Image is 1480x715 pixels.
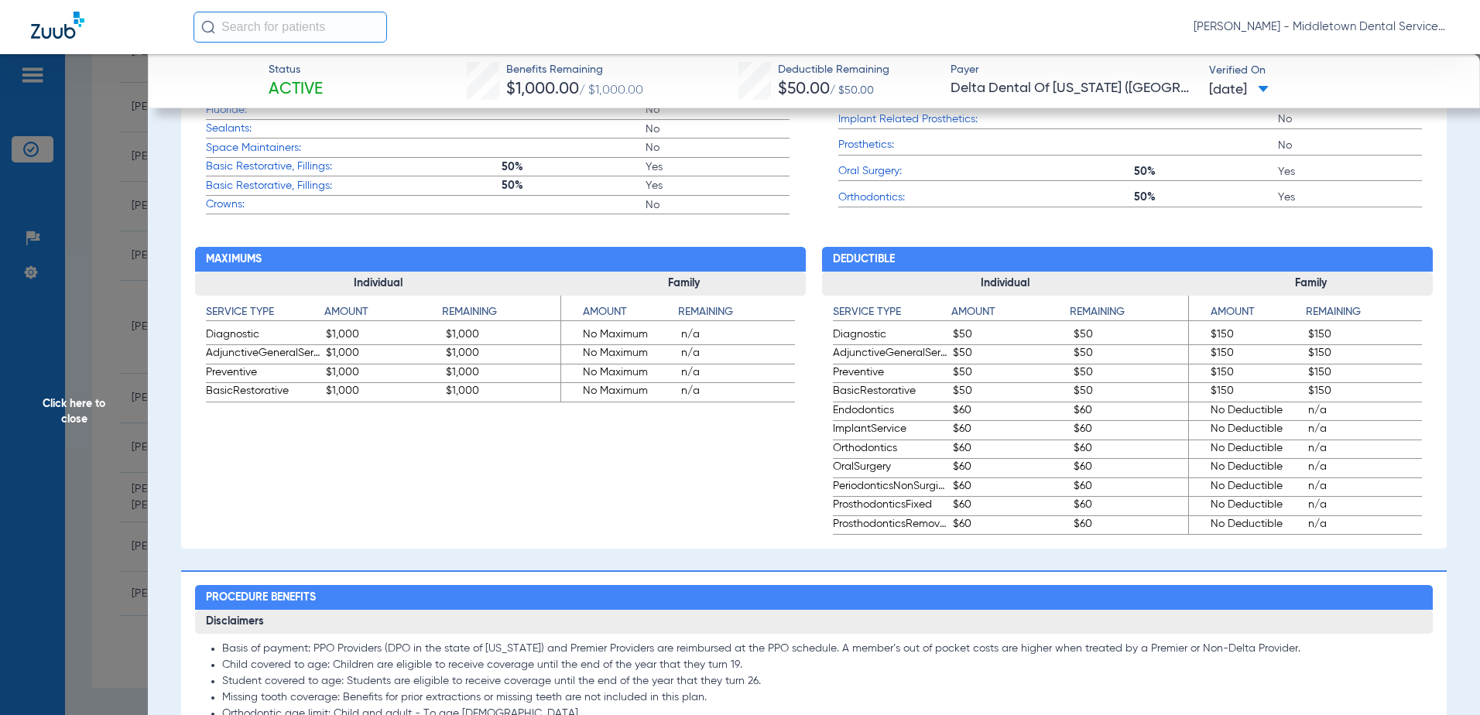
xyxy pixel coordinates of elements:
span: Prosthetics: [838,137,990,153]
input: Search for patients [194,12,387,43]
span: Fluoride: [206,102,358,118]
span: n/a [1308,440,1422,459]
span: $1,000 [446,364,560,383]
app-breakdown-title: Service Type [206,304,324,327]
span: No Deductible [1189,516,1303,535]
h3: Individual [822,272,1189,296]
app-breakdown-title: Remaining [1306,304,1423,327]
h3: Individual [195,272,562,296]
span: No Maximum [561,345,675,364]
span: Delta Dental Of [US_STATE] ([GEOGRAPHIC_DATA]) [951,79,1196,98]
span: $60 [1074,459,1188,477]
app-breakdown-title: Amount [561,304,678,327]
span: $150 [1189,364,1303,383]
span: AdjunctiveGeneralServices [206,345,320,364]
span: n/a [1308,478,1422,497]
span: No [1278,111,1422,127]
span: $50 [953,345,1067,364]
span: No Deductible [1189,402,1303,421]
span: Verified On [1209,63,1454,79]
span: Diagnostic [833,327,947,345]
span: ProsthodonticsFixed [833,497,947,515]
span: Endodontics [833,402,947,421]
h3: Disclaimers [195,610,1434,635]
span: / $50.00 [830,85,874,96]
span: Oral Surgery: [838,163,990,180]
span: Yes [646,178,790,193]
span: $150 [1189,383,1303,402]
span: $60 [953,478,1067,497]
span: Basic Restorative, Fillings: [206,159,358,175]
span: / $1,000.00 [579,84,643,97]
h4: Remaining [1070,304,1188,321]
span: Diagnostic [206,327,320,345]
span: n/a [681,364,795,383]
span: $60 [953,497,1067,515]
span: BasicRestorative [833,383,947,402]
span: $1,000 [326,327,440,345]
span: $1,000 [326,383,440,402]
h3: Family [561,272,806,296]
li: Child covered to age: Children are eligible to receive coverage until the end of the year that th... [222,659,1423,672]
span: ImplantService [833,421,947,440]
span: Space Maintainers: [206,140,358,156]
span: Status [269,62,323,78]
h2: Maximums [195,247,806,272]
span: $1,000 [326,345,440,364]
span: $50 [1074,345,1188,364]
span: $60 [1074,497,1188,515]
span: AdjunctiveGeneralServices [833,345,947,364]
span: n/a [1308,497,1422,515]
app-breakdown-title: Amount [324,304,443,327]
span: BasicRestorative [206,383,320,402]
h4: Remaining [678,304,795,321]
span: Active [269,79,323,101]
img: Search Icon [201,20,215,34]
span: Implant Related Prosthetics: [838,111,990,128]
h4: Amount [324,304,443,321]
span: $60 [953,440,1067,459]
span: $50 [1074,383,1188,402]
span: Deductible Remaining [778,62,889,78]
span: ProsthodonticsRemovable [833,516,947,535]
span: No Deductible [1189,440,1303,459]
span: Orthodontics: [838,190,990,206]
span: No [646,140,790,156]
span: No Maximum [561,327,675,345]
h2: Procedure Benefits [195,585,1434,610]
span: No Deductible [1189,421,1303,440]
span: $50 [953,327,1067,345]
h4: Service Type [206,304,324,321]
app-breakdown-title: Remaining [678,304,795,327]
li: Missing tooth coverage: Benefits for prior extractions or missing teeth are not included in this ... [222,691,1423,705]
span: n/a [681,327,795,345]
span: $1,000 [326,364,440,383]
span: [DATE] [1209,80,1269,100]
span: $150 [1189,327,1303,345]
app-breakdown-title: Amount [1189,304,1306,327]
span: $50 [1074,364,1188,383]
h4: Amount [561,304,678,321]
span: n/a [681,345,795,364]
app-breakdown-title: Remaining [442,304,560,327]
span: Preventive [833,364,947,383]
span: n/a [1308,402,1422,421]
span: $1,000 [446,345,560,364]
span: $60 [953,516,1067,535]
h3: Family [1189,272,1434,296]
span: Crowns: [206,197,358,213]
h4: Amount [951,304,1070,321]
span: OralSurgery [833,459,947,477]
span: Payer [951,62,1196,78]
app-breakdown-title: Amount [951,304,1070,327]
span: No [646,102,790,118]
h2: Deductible [822,247,1433,272]
span: $1,000 [446,327,560,345]
span: n/a [1308,459,1422,477]
li: Student covered to age: Students are eligible to receive coverage until the end of the year that ... [222,675,1423,689]
span: Yes [646,159,790,175]
span: PeriodonticsNonSurgical [833,478,947,497]
app-breakdown-title: Service Type [833,304,951,327]
span: $50.00 [778,81,830,97]
span: 50% [1134,190,1278,205]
